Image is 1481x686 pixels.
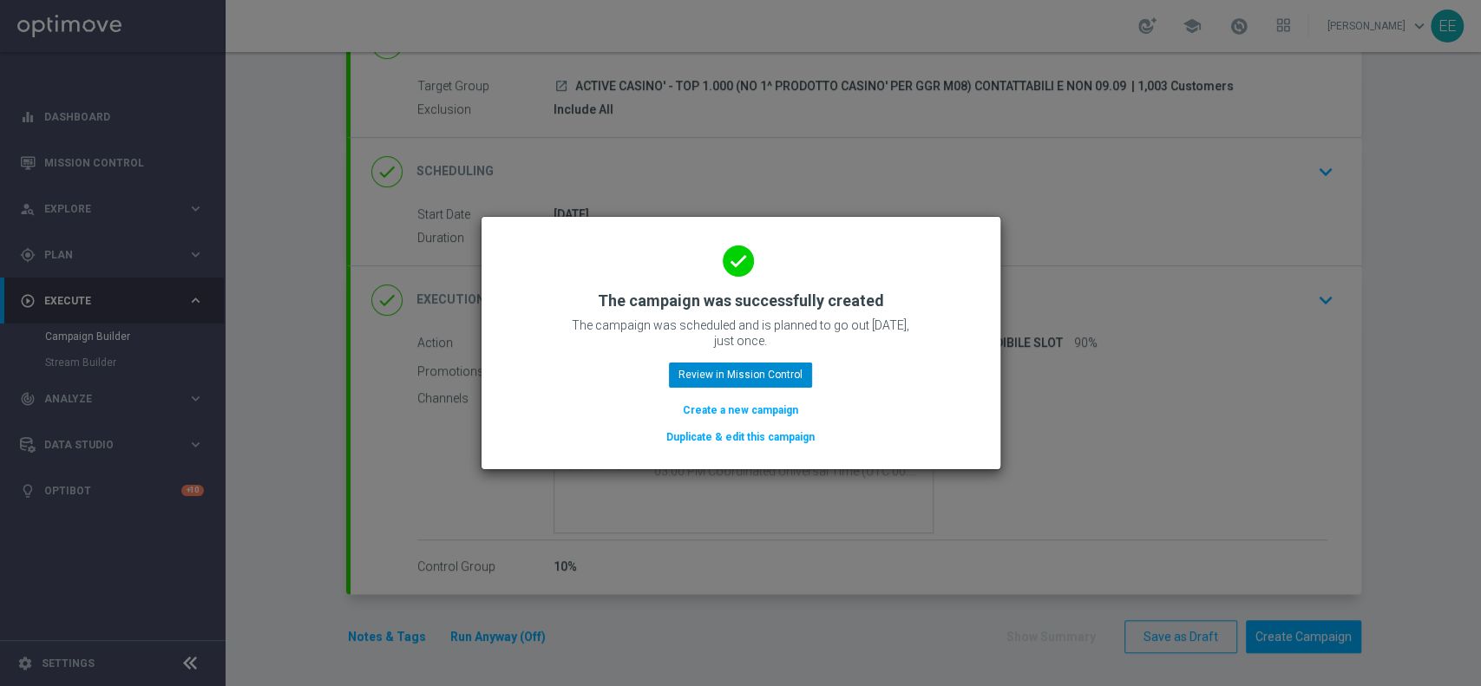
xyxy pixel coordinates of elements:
[669,363,812,387] button: Review in Mission Control
[567,317,914,349] p: The campaign was scheduled and is planned to go out [DATE], just once.
[665,428,816,447] button: Duplicate & edit this campaign
[723,245,754,277] i: done
[681,401,800,420] button: Create a new campaign
[598,291,884,311] h2: The campaign was successfully created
